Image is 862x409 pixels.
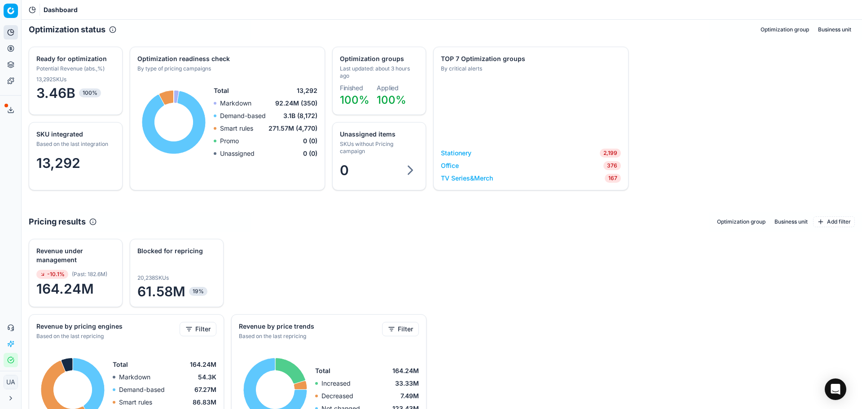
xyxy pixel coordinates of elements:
[340,162,349,178] span: 0
[72,271,107,278] span: ( Past : 182.6M )
[239,322,380,331] div: Revenue by price trends
[315,366,330,375] span: Total
[137,54,316,63] div: Optimization readiness check
[36,246,113,264] div: Revenue under management
[441,174,493,183] a: TV Series&Merch
[275,99,317,108] span: 92.24M (350)
[36,270,68,279] span: -10.1%
[137,65,316,72] div: By type of pricing campaigns
[36,76,66,83] span: 13,292 SKUs
[605,174,621,183] span: 167
[36,130,113,139] div: SKU integrated
[36,155,80,171] span: 13,292
[193,398,216,407] span: 86.83M
[36,141,113,148] div: Based on the last integration
[441,65,619,72] div: By critical alerts
[220,149,255,158] p: Unassigned
[600,149,621,158] span: 2,199
[382,322,419,336] button: Filter
[603,161,621,170] span: 376
[321,379,351,388] p: Increased
[119,373,150,382] p: Markdown
[441,54,619,63] div: TOP 7 Optimization groups
[36,322,178,331] div: Revenue by pricing engines
[441,161,459,170] a: Office
[377,93,406,106] span: 100%
[713,216,769,227] button: Optimization group
[180,322,216,336] button: Filter
[44,5,78,14] nav: breadcrumb
[340,130,417,139] div: Unassigned items
[36,65,113,72] div: Potential Revenue (abs.,%)
[190,360,216,369] span: 164.24M
[113,360,128,369] span: Total
[340,141,417,155] div: SKUs without Pricing campaign
[194,385,216,394] span: 67.27M
[29,215,86,228] h2: Pricing results
[29,23,106,36] h2: Optimization status
[297,86,317,95] span: 13,292
[44,5,78,14] span: Dashboard
[119,398,152,407] p: Smart rules
[377,85,406,91] dt: Applied
[340,93,369,106] span: 100%
[198,373,216,382] span: 54.3K
[214,86,229,95] span: Total
[813,216,855,227] button: Add filter
[189,287,207,296] span: 19%
[137,246,214,255] div: Blocked for repricing
[137,274,169,281] span: 20,238 SKUs
[36,54,113,63] div: Ready for optimization
[137,283,216,299] span: 61.58M
[392,366,419,375] span: 164.24M
[441,149,471,158] a: Stationery
[400,391,419,400] span: 7.49M
[268,124,317,133] span: 271.57M (4,770)
[303,136,317,145] span: 0 (0)
[321,391,353,400] p: Decreased
[220,124,253,133] p: Smart rules
[814,24,855,35] button: Business unit
[340,54,417,63] div: Optimization groups
[4,375,18,389] button: UA
[220,99,251,108] p: Markdown
[757,24,813,35] button: Optimization group
[220,111,266,120] p: Demand-based
[220,136,239,145] p: Promo
[36,281,115,297] span: 164.24M
[283,111,317,120] span: 3.1B (8,172)
[36,333,178,340] div: Based on the last repricing
[239,333,380,340] div: Based on the last repricing
[303,149,317,158] span: 0 (0)
[340,65,417,79] div: Last updated: about 3 hours ago
[395,379,419,388] span: 33.33M
[79,88,101,97] span: 100%
[340,85,369,91] dt: Finished
[36,85,115,101] span: 3.46B
[119,385,165,394] p: Demand-based
[825,378,846,400] div: Open Intercom Messenger
[771,216,811,227] button: Business unit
